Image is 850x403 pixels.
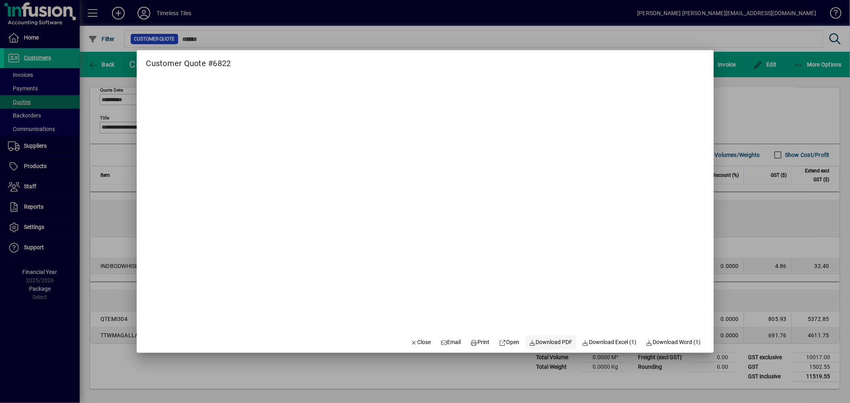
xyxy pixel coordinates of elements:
[643,335,704,350] button: Download Word (1)
[526,335,576,350] a: Download PDF
[471,338,490,346] span: Print
[137,50,241,70] h2: Customer Quote #6822
[467,335,493,350] button: Print
[407,335,434,350] button: Close
[410,338,431,346] span: Close
[579,335,640,350] button: Download Excel (1)
[499,338,520,346] span: Open
[529,338,573,346] span: Download PDF
[646,338,701,346] span: Download Word (1)
[496,335,523,350] a: Open
[582,338,637,346] span: Download Excel (1)
[440,338,461,346] span: Email
[437,335,464,350] button: Email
